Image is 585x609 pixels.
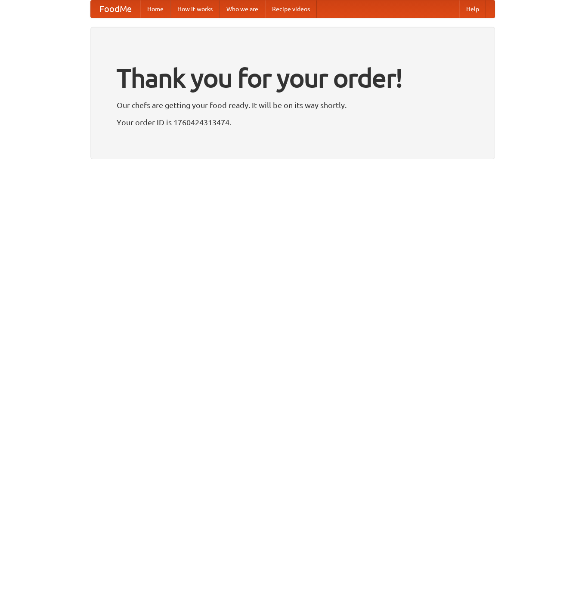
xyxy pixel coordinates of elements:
p: Our chefs are getting your food ready. It will be on its way shortly. [117,99,469,111]
a: Who we are [220,0,265,18]
a: Home [140,0,170,18]
a: Recipe videos [265,0,317,18]
h1: Thank you for your order! [117,57,469,99]
a: How it works [170,0,220,18]
a: FoodMe [91,0,140,18]
a: Help [459,0,486,18]
p: Your order ID is 1760424313474. [117,116,469,129]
